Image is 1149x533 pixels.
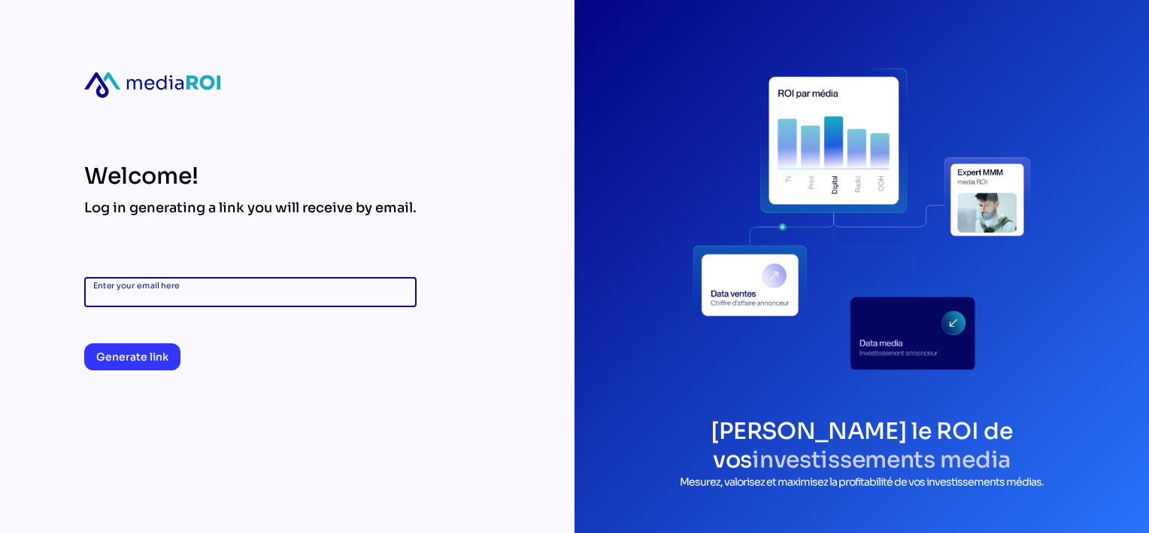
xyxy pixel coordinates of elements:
p: Mesurez, valorisez et maximisez la profitabilité de vos investissements médias. [605,474,1119,490]
span: Generate link [96,348,168,366]
div: Welcome! [84,163,417,190]
h1: [PERSON_NAME] le ROI de vos [605,417,1119,474]
input: Enter your email here [93,277,408,307]
div: mediaroi [84,72,220,98]
span: investissements media [752,446,1011,474]
div: Log in generating a link you will receive by email. [84,199,417,217]
div: login [693,48,1031,387]
button: Generate link [84,343,180,370]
